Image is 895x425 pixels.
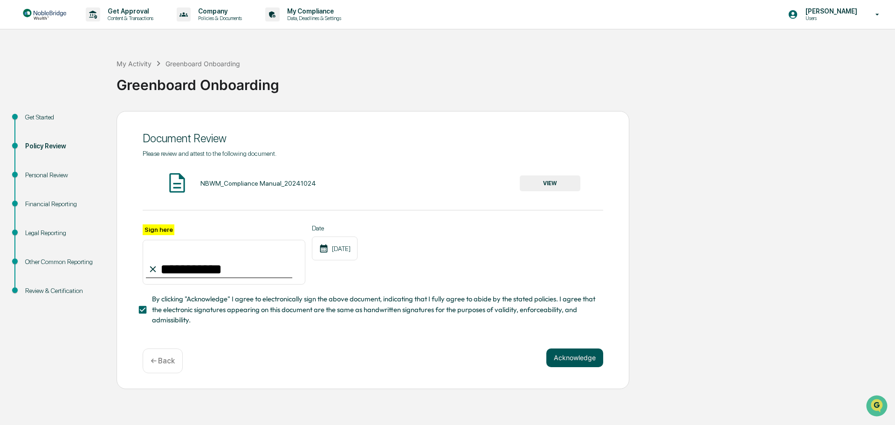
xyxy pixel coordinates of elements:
[9,71,26,88] img: 1746055101610-c473b297-6a78-478c-a979-82029cc54cd1
[25,141,102,151] div: Policy Review
[25,170,102,180] div: Personal Review
[32,71,153,81] div: Start new chat
[191,7,247,15] p: Company
[280,7,346,15] p: My Compliance
[200,180,316,187] div: NBWM_Compliance Manual_20241024
[9,136,17,144] div: 🔎
[64,114,119,131] a: 🗄️Attestations
[152,294,596,325] span: By clicking "Acknowledge" I agree to electronically sign the above document, indicating that I fu...
[6,114,64,131] a: 🖐️Preclearance
[25,257,102,267] div: Other Common Reporting
[25,199,102,209] div: Financial Reporting
[68,118,75,126] div: 🗄️
[25,112,102,122] div: Get Started
[100,7,158,15] p: Get Approval
[22,9,67,21] img: logo
[165,171,189,195] img: Document Icon
[312,224,358,232] label: Date
[143,150,276,157] span: Please review and attest to the following document.
[151,356,175,365] p: ← Back
[9,20,170,35] p: How can we help?
[798,7,862,15] p: [PERSON_NAME]
[117,69,890,93] div: Greenboard Onboarding
[9,118,17,126] div: 🖐️
[280,15,346,21] p: Data, Deadlines & Settings
[165,60,240,68] div: Greenboard Onboarding
[93,158,113,165] span: Pylon
[143,132,603,145] div: Document Review
[546,348,603,367] button: Acknowledge
[798,15,862,21] p: Users
[77,118,116,127] span: Attestations
[520,175,580,191] button: VIEW
[25,286,102,296] div: Review & Certification
[865,394,890,419] iframe: Open customer support
[158,74,170,85] button: Start new chat
[19,118,60,127] span: Preclearance
[312,237,358,260] div: [DATE]
[117,60,151,68] div: My Activity
[66,158,113,165] a: Powered byPylon
[100,15,158,21] p: Content & Transactions
[6,132,62,148] a: 🔎Data Lookup
[32,81,118,88] div: We're available if you need us!
[25,228,102,238] div: Legal Reporting
[191,15,247,21] p: Policies & Documents
[143,224,174,235] label: Sign here
[19,135,59,145] span: Data Lookup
